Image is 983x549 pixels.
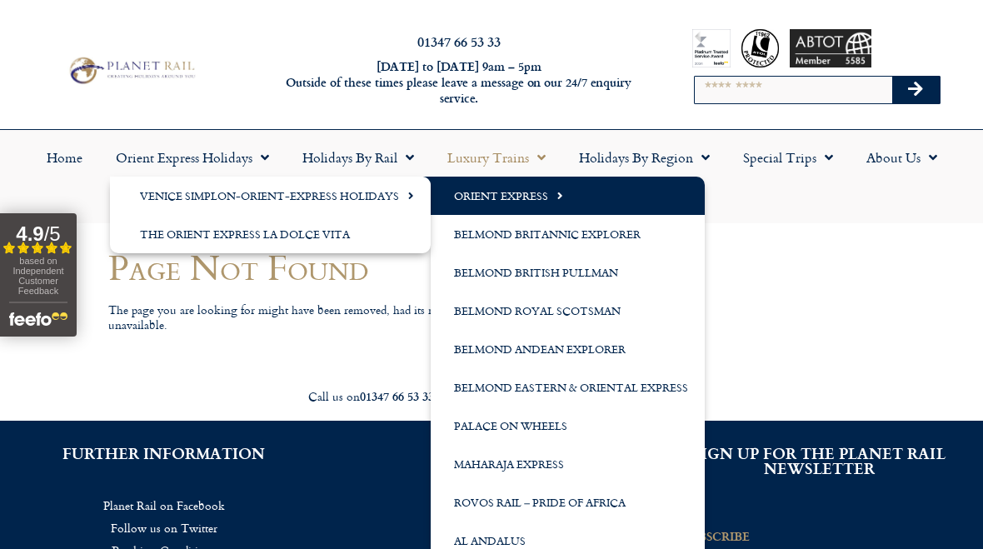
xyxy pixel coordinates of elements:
a: Maharaja Express [431,445,705,483]
a: Home [30,138,99,177]
a: Rovos Rail – Pride of Africa [431,483,705,522]
a: Venice Simplon-Orient-Express Holidays [110,177,431,215]
a: Orient Express [431,177,705,215]
a: Belmond Andean Explorer [431,330,705,368]
a: About Us [850,138,954,177]
strong: 01347 66 53 33 [360,387,434,405]
a: Orient Express Holidays [99,138,286,177]
a: Palace on Wheels [431,407,705,445]
a: Planet Rail on Facebook [25,494,302,517]
h1: Page Not Found [108,247,608,287]
nav: Menu [8,138,975,215]
h2: SIGN UP FOR THE PLANET RAIL NEWSLETTER [681,446,958,476]
div: Call us on to enquire about our tailor made holidays by rail [25,389,958,405]
a: Belmond Britannic Explorer [431,215,705,253]
h6: [DATE] to [DATE] 9am – 5pm Outside of these times please leave a message on our 24/7 enquiry serv... [267,59,651,106]
a: Belmond Eastern & Oriental Express [431,368,705,407]
a: Holidays by Rail [286,138,431,177]
a: The Orient Express La Dolce Vita [110,215,431,253]
a: Belmond Royal Scotsman [431,292,705,330]
img: Planet Rail Train Holidays Logo [64,54,197,87]
h2: Subscribe [681,526,939,544]
a: Holidays by Region [562,138,726,177]
a: 01347 66 53 33 [417,32,501,51]
h2: ARTICLES [352,446,630,461]
button: Search [892,77,941,103]
h2: FURTHER INFORMATION [25,446,302,461]
p: The page you are looking for might have been removed, had its name changed, or is temporarily una... [108,302,608,333]
a: Follow us on Twitter [25,517,302,539]
ul: Orient Express [110,177,431,253]
a: Belmond British Pullman [431,253,705,292]
a: Luxury Trains [431,138,562,177]
a: Special Trips [726,138,850,177]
